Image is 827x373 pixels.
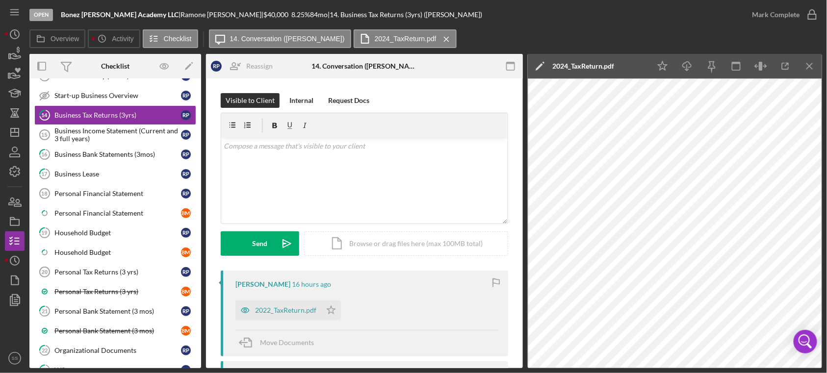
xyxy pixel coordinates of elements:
[42,308,48,314] tspan: 21
[5,348,25,368] button: SS
[54,229,181,237] div: Household Budget
[34,105,196,125] a: 14Business Tax Returns (3yrs)RP
[181,130,191,140] div: R P
[253,231,268,256] div: Send
[181,228,191,238] div: R P
[54,268,181,276] div: Personal Tax Returns (3 yrs)
[181,11,263,19] div: Ramone [PERSON_NAME] |
[54,150,181,158] div: Business Bank Statements (3mos)
[221,93,280,108] button: Visible to Client
[181,346,191,355] div: R P
[42,151,48,157] tspan: 16
[181,208,191,218] div: B M
[42,171,48,177] tspan: 17
[181,306,191,316] div: R P
[42,367,48,373] tspan: 23
[88,29,140,48] button: Activity
[181,267,191,277] div: R P
[12,356,18,361] text: SS
[235,330,324,355] button: Move Documents
[235,300,341,320] button: 2022_TaxReturn.pdf
[54,170,181,178] div: Business Lease
[41,191,47,197] tspan: 18
[289,93,313,108] div: Internal
[54,347,181,354] div: Organizational Documents
[34,243,196,262] a: Household BudgetBM
[328,11,482,19] div: | 14. Business Tax Returns (3yrs) ([PERSON_NAME])
[291,11,310,19] div: 8.25 %
[221,231,299,256] button: Send
[143,29,198,48] button: Checklist
[235,280,290,288] div: [PERSON_NAME]
[29,9,53,21] div: Open
[54,92,181,99] div: Start-up Business Overview
[260,338,314,347] span: Move Documents
[54,209,181,217] div: Personal Financial Statement
[34,203,196,223] a: Personal Financial StatementBM
[54,327,181,335] div: Personal Bank Statement (3 mos)
[263,10,288,19] span: $40,000
[292,280,331,288] time: 2025-09-11 04:28
[310,11,328,19] div: 84 mo
[101,62,129,70] div: Checklist
[34,341,196,360] a: 22Organizational DocumentsRP
[211,61,222,72] div: R P
[246,56,273,76] div: Reassign
[42,73,48,79] tspan: 13
[51,35,79,43] label: Overview
[284,93,318,108] button: Internal
[34,321,196,341] a: Personal Bank Statement (3 mos)BM
[354,29,457,48] button: 2024_TaxReturn.pdf
[54,249,181,256] div: Household Budget
[181,248,191,257] div: B M
[328,93,369,108] div: Request Docs
[34,223,196,243] a: 19Household BudgetRP
[61,11,181,19] div: |
[375,35,437,43] label: 2024_TaxReturn.pdf
[41,132,47,138] tspan: 15
[323,93,374,108] button: Request Docs
[54,111,181,119] div: Business Tax Returns (3yrs)
[552,62,614,70] div: 2024_TaxReturn.pdf
[34,301,196,321] a: 21Personal Bank Statement (3 mos)RP
[181,110,191,120] div: R P
[752,5,800,25] div: Mark Complete
[794,330,817,353] div: Open Intercom Messenger
[61,10,179,19] b: Bonez [PERSON_NAME] Academy LLC
[34,282,196,301] a: Personal Tax Returns (3 yrs)BM
[181,169,191,179] div: R P
[42,112,48,118] tspan: 14
[181,326,191,336] div: B M
[34,66,196,86] a: 13Business History (DSCR)RP
[181,189,191,199] div: R P
[54,288,181,296] div: Personal Tax Returns (3 yrs)
[34,145,196,164] a: 16Business Bank Statements (3mos)RP
[42,229,48,236] tspan: 19
[29,29,85,48] button: Overview
[181,149,191,159] div: R P
[54,190,181,198] div: Personal Financial Statement
[34,86,196,105] a: Start-up Business OverviewRP
[209,29,351,48] button: 14. Conversation ([PERSON_NAME])
[42,269,48,275] tspan: 20
[181,287,191,297] div: B M
[743,5,822,25] button: Mark Complete
[255,306,316,314] div: 2022_TaxReturn.pdf
[34,262,196,282] a: 20Personal Tax Returns (3 yrs)RP
[34,184,196,203] a: 18Personal Financial StatementRP
[54,307,181,315] div: Personal Bank Statement (3 mos)
[54,127,181,143] div: Business Income Statement (Current and 3 full years)
[206,56,283,76] button: RPReassign
[112,35,133,43] label: Activity
[42,347,48,353] tspan: 22
[230,35,345,43] label: 14. Conversation ([PERSON_NAME])
[34,125,196,145] a: 15Business Income Statement (Current and 3 full years)RP
[226,93,275,108] div: Visible to Client
[164,35,192,43] label: Checklist
[181,91,191,100] div: R P
[34,164,196,184] a: 17Business LeaseRP
[311,62,417,70] div: 14. Conversation ([PERSON_NAME])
